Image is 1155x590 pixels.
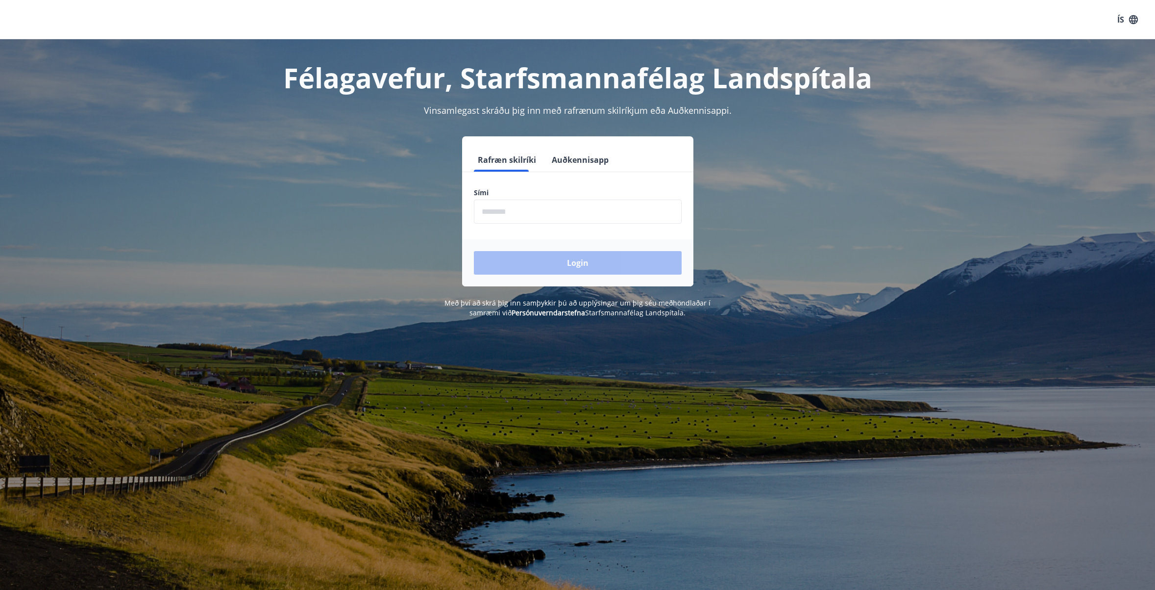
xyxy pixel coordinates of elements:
[237,59,919,96] h1: Félagavefur, Starfsmannafélag Landspítala
[548,148,613,172] button: Auðkennisapp
[444,298,711,317] span: Með því að skrá þig inn samþykkir þú að upplýsingar um þig séu meðhöndlaðar í samræmi við Starfsm...
[512,308,585,317] a: Persónuverndarstefna
[474,188,682,198] label: Sími
[474,148,540,172] button: Rafræn skilríki
[1112,11,1143,28] button: ÍS
[424,104,732,116] span: Vinsamlegast skráðu þig inn með rafrænum skilríkjum eða Auðkennisappi.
